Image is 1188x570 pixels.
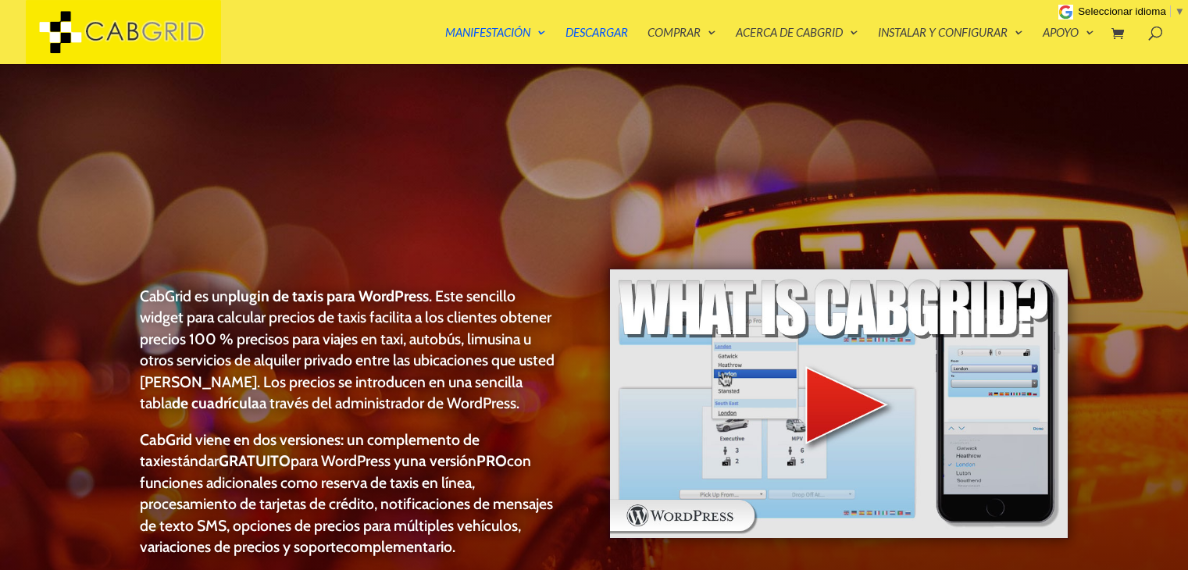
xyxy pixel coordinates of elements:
a: Descargar [565,27,628,64]
span: ▼ [1175,5,1185,17]
font: estándar [163,451,219,470]
a: Acerca de CabGrid [736,27,858,64]
img: Vídeo de introducción del complemento de reserva de taxis de WordPress [608,268,1069,540]
a: Complemento de taxi CabGrid [26,22,221,38]
a: Manifestación [445,27,546,64]
font: CabGrid es un [140,287,228,305]
font: con funciones adicionales como reserva de taxis en línea, procesamiento de tarjetas de crédito, n... [140,451,553,556]
a: Comprar [648,27,716,64]
font: plugin de taxis para WordPress [228,287,429,305]
span: Seleccionar idioma [1078,5,1166,17]
a: GRATUITO [219,451,291,470]
a: PRO [476,451,507,470]
font: Apoyo [1043,25,1079,39]
font: para WordPress y [291,451,401,470]
font: Manifestación [445,25,530,39]
font: Instalar y configurar [878,25,1008,39]
a: Instalar y configurar [878,27,1023,64]
font: de cuadrícula [172,394,259,412]
a: Apoyo [1043,27,1094,64]
a: CabGrid viene en dos versiones: un complemento de taxi [140,430,480,470]
a: Vídeo de introducción del complemento de reserva de taxis de WordPress [608,527,1069,543]
font: Acerca de CabGrid [736,25,843,39]
font: Comprar [648,25,701,39]
a: Seleccionar idioma​ [1078,5,1185,17]
a: una versión [401,451,476,470]
a: complementario [344,537,452,556]
span: ​ [1170,5,1171,17]
font: Descargar [565,25,628,39]
font: a través del administrador de WordPress. [259,394,519,412]
font: . [452,537,455,556]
